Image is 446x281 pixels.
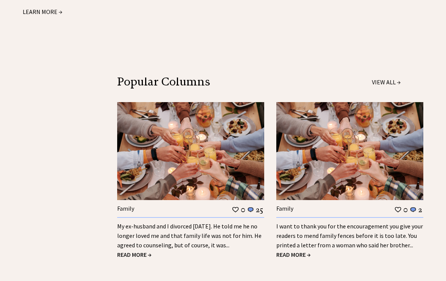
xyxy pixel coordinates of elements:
td: 2 [418,205,423,215]
div: Popular Columns [117,78,301,86]
img: heart_outline%201.png [232,206,239,214]
a: Family [276,205,293,213]
td: 0 [403,205,408,215]
td: 25 [256,205,263,215]
a: Family [117,205,134,213]
a: My ex-husband and I divorced [DATE]. He told me he no longer loved me and that family life was no... [117,223,262,249]
img: message_round%201.png [409,207,417,214]
a: LEARN MORE → [23,8,62,16]
img: family.jpg [117,102,264,200]
a: READ MORE → [117,251,152,259]
a: I want to thank you for the encouragement you give your readers to mend family fences before it i... [276,223,423,249]
a: VIEW ALL → [372,79,401,86]
a: READ MORE → [276,251,311,259]
iframe: Advertisement [23,36,98,263]
td: 0 [240,205,246,215]
img: heart_outline%201.png [394,206,402,214]
img: family.jpg [276,102,423,200]
img: message_round%201.png [247,207,254,214]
